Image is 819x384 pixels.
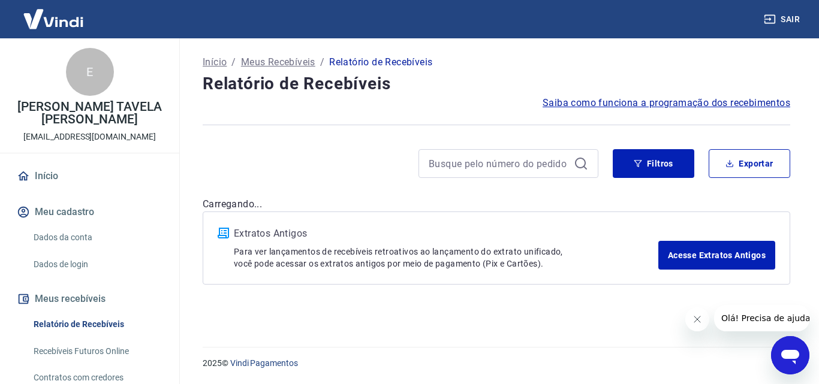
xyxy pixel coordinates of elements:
p: / [320,55,324,69]
a: Meus Recebíveis [241,55,315,69]
button: Sair [761,8,805,31]
a: Saiba como funciona a programação dos recebimentos [543,96,790,110]
span: Olá! Precisa de ajuda? [7,8,101,18]
iframe: Fechar mensagem [685,307,709,331]
img: ícone [218,228,229,238]
p: Extratos Antigos [234,226,658,241]
iframe: Botão para abrir a janela de mensagens [771,336,809,374]
a: Relatório de Recebíveis [29,312,165,337]
p: [PERSON_NAME] TAVELA [PERSON_NAME] [10,101,170,126]
p: Carregando... [203,197,790,211]
p: / [231,55,236,69]
button: Exportar [709,149,790,178]
p: [EMAIL_ADDRESS][DOMAIN_NAME] [23,131,156,143]
p: Para ver lançamentos de recebíveis retroativos ao lançamento do extrato unificado, você pode aces... [234,246,658,270]
p: 2025 © [203,357,790,370]
iframe: Mensagem da empresa [714,305,809,331]
button: Filtros [613,149,694,178]
button: Meu cadastro [14,199,165,225]
h4: Relatório de Recebíveis [203,72,790,96]
p: Relatório de Recebíveis [329,55,432,69]
a: Dados da conta [29,225,165,250]
a: Acesse Extratos Antigos [658,241,775,270]
img: Vindi [14,1,92,37]
a: Início [14,163,165,189]
a: Início [203,55,227,69]
div: E [66,48,114,96]
a: Recebíveis Futuros Online [29,339,165,364]
button: Meus recebíveis [14,286,165,312]
a: Dados de login [29,252,165,277]
a: Vindi Pagamentos [230,358,298,368]
input: Busque pelo número do pedido [429,155,569,173]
